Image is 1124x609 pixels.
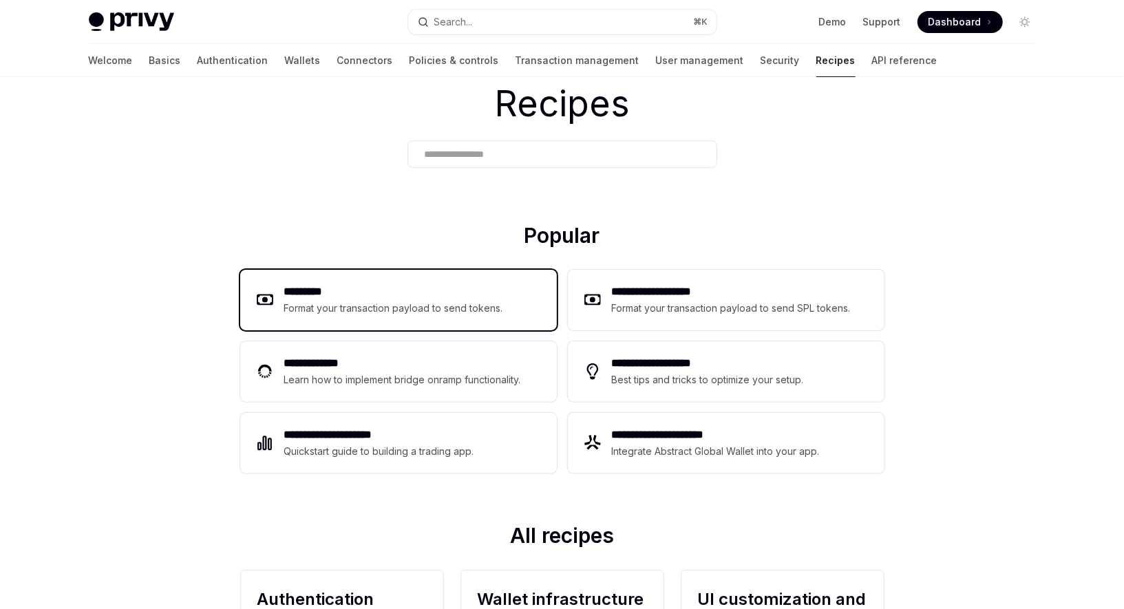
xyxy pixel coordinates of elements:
a: Authentication [198,44,268,77]
a: Connectors [337,44,393,77]
a: Basics [149,44,181,77]
div: Learn how to implement bridge onramp functionality. [284,372,525,388]
div: Best tips and tricks to optimize your setup. [612,372,806,388]
a: Support [863,15,901,29]
h2: All recipes [240,523,884,553]
button: Toggle dark mode [1014,11,1036,33]
a: User management [656,44,744,77]
div: Format your transaction payload to send SPL tokens. [612,300,852,317]
a: Dashboard [918,11,1003,33]
a: Wallets [285,44,321,77]
a: Recipes [816,44,856,77]
span: Dashboard [929,15,982,29]
div: Integrate Abstract Global Wallet into your app. [612,443,821,460]
a: Welcome [89,44,133,77]
div: Search... [434,14,473,30]
a: Demo [819,15,847,29]
a: Policies & controls [410,44,499,77]
a: **** **** ***Learn how to implement bridge onramp functionality. [240,341,557,402]
a: **** ****Format your transaction payload to send tokens. [240,270,557,330]
div: Format your transaction payload to send tokens. [284,300,504,317]
h2: Popular [240,223,884,253]
a: Security [761,44,800,77]
button: Search...⌘K [408,10,717,34]
div: Quickstart guide to building a trading app. [284,443,475,460]
a: Transaction management [516,44,639,77]
span: ⌘ K [694,17,708,28]
img: light logo [89,12,174,32]
a: API reference [872,44,937,77]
